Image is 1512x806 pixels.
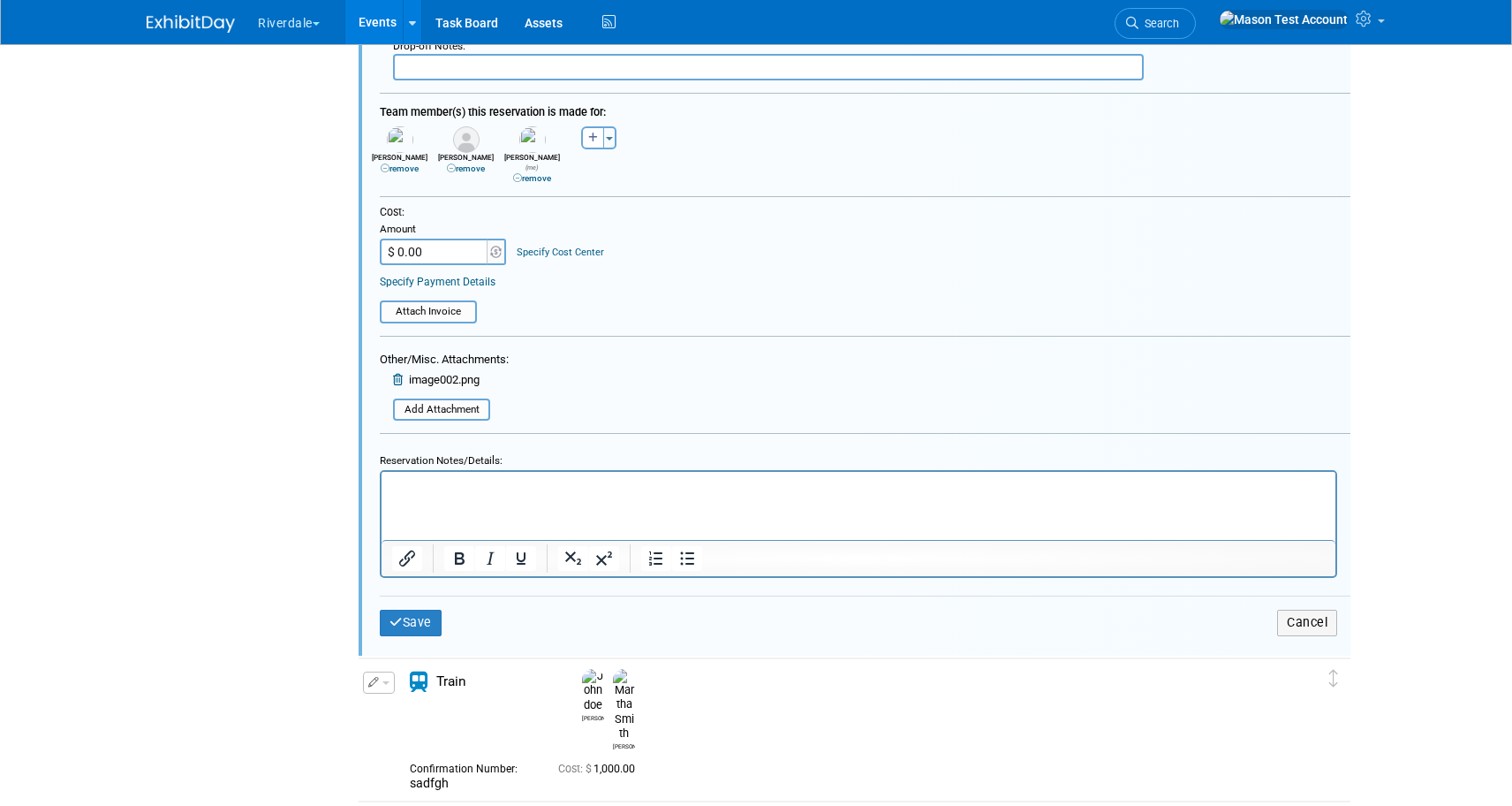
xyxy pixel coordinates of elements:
button: Subscript [558,546,588,571]
div: John doe [582,712,604,722]
i: Click and drag to move item [1329,670,1338,688]
a: remove [513,173,551,183]
button: Bullet list [672,546,702,571]
iframe: Rich Text Area [382,472,1335,540]
span: 1,000.00 [558,763,642,775]
img: John doe [582,669,604,711]
div: Martha Smith [609,669,639,749]
small: : [393,40,465,52]
i: Train [410,672,427,692]
div: John doe [578,669,609,721]
img: Mason Test Account [1219,10,1349,29]
a: Specify Payment Details [380,276,495,288]
button: Superscript [589,546,619,571]
div: Team member(s) this reservation is made for: [380,96,1350,122]
button: Underline [506,546,536,571]
img: ExhibitDay [147,15,235,33]
div: Reservation Notes/Details: [380,446,1337,470]
div: Confirmation Number: [410,757,532,776]
button: Italic [475,546,505,571]
div: Other/Misc. Attachments: [380,352,509,372]
span: Train [436,673,466,689]
div: [PERSON_NAME] [503,153,561,184]
button: Bold [444,546,474,571]
a: Search [1115,8,1196,39]
span: (me) [525,163,539,171]
span: sadfgh [410,776,449,790]
img: Martha Smith [613,669,635,740]
button: Insert/edit link [392,546,422,571]
button: Numbered list [641,546,671,571]
button: Save [380,610,442,635]
a: Specify Cost Center [517,247,604,258]
span: Cost: $ [558,763,593,775]
span: Search [1138,17,1179,30]
button: Cancel [1277,610,1337,635]
img: Associate-Profile-5.png [453,126,480,153]
div: [PERSON_NAME] [437,153,495,174]
div: Martha Smith [613,741,635,750]
a: remove [381,163,419,173]
span: Drop-off Notes [393,40,463,52]
div: [PERSON_NAME] [371,153,428,174]
div: Cost: [380,205,1350,220]
div: Amount [380,223,508,239]
span: image002.png [409,373,480,386]
a: remove [447,163,485,173]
